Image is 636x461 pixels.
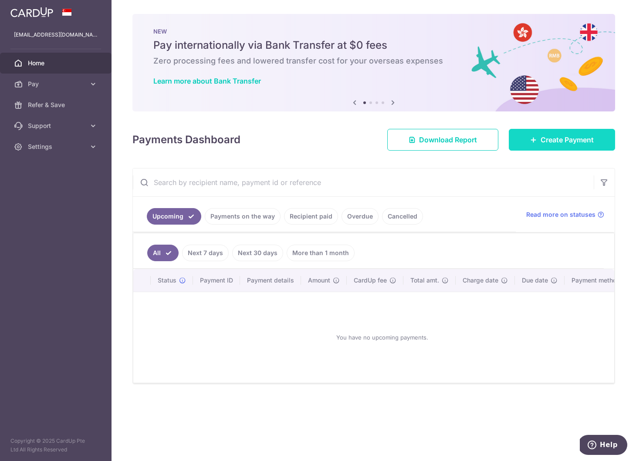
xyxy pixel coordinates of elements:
[153,56,594,66] h6: Zero processing fees and lowered transfer cost for your overseas expenses
[153,28,594,35] p: NEW
[147,245,179,261] a: All
[153,77,261,85] a: Learn more about Bank Transfer
[133,168,594,196] input: Search by recipient name, payment id or reference
[284,208,338,225] a: Recipient paid
[28,101,85,109] span: Refer & Save
[526,210,595,219] span: Read more on statuses
[232,245,283,261] a: Next 30 days
[28,121,85,130] span: Support
[158,276,176,285] span: Status
[132,14,615,111] img: Bank transfer banner
[28,59,85,67] span: Home
[240,269,301,292] th: Payment details
[287,245,355,261] a: More than 1 month
[526,210,604,219] a: Read more on statuses
[182,245,229,261] a: Next 7 days
[419,135,477,145] span: Download Report
[342,208,379,225] a: Overdue
[410,276,439,285] span: Total amt.
[28,142,85,151] span: Settings
[382,208,423,225] a: Cancelled
[522,276,548,285] span: Due date
[144,299,620,376] div: You have no upcoming payments.
[10,7,53,17] img: CardUp
[205,208,281,225] a: Payments on the way
[541,135,594,145] span: Create Payment
[153,38,594,52] h5: Pay internationally via Bank Transfer at $0 fees
[14,30,98,39] p: [EMAIL_ADDRESS][DOMAIN_NAME]
[509,129,615,151] a: Create Payment
[463,276,498,285] span: Charge date
[580,435,627,457] iframe: Opens a widget where you can find more information
[28,80,85,88] span: Pay
[387,129,498,151] a: Download Report
[132,132,240,148] h4: Payments Dashboard
[565,269,631,292] th: Payment method
[308,276,330,285] span: Amount
[147,208,201,225] a: Upcoming
[193,269,240,292] th: Payment ID
[354,276,387,285] span: CardUp fee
